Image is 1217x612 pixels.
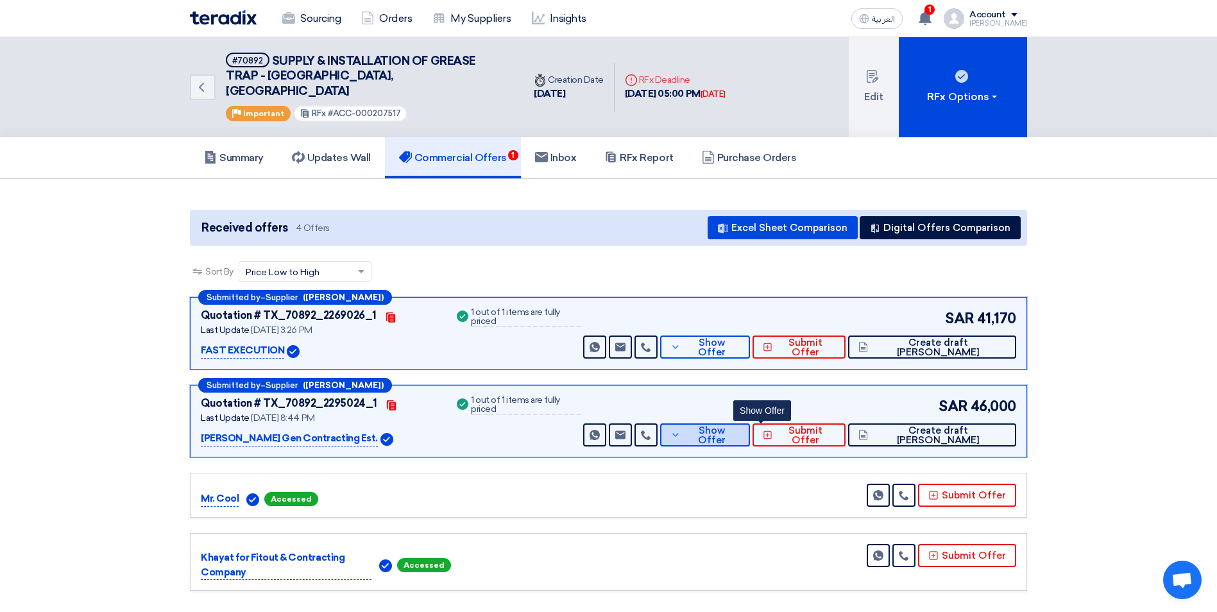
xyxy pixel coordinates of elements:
div: – [198,290,392,305]
h5: Commercial Offers [399,151,507,164]
img: Teradix logo [190,10,257,25]
div: RFx Options [927,89,1000,105]
span: Sort By [205,265,234,278]
span: Create draft [PERSON_NAME] [871,338,1006,357]
span: [DATE] 8:44 PM [251,412,314,423]
span: Show Offer [684,426,740,445]
div: Show Offer [733,400,791,421]
div: [DATE] 05:00 PM [625,87,726,101]
h5: Summary [204,151,264,164]
button: Create draft [PERSON_NAME] [848,336,1016,359]
a: Commercial Offers1 [385,137,521,178]
a: Open chat [1163,561,1202,599]
b: ([PERSON_NAME]) [303,293,384,302]
p: Mr. Cool [201,491,239,507]
button: Edit [849,37,899,137]
img: Verified Account [246,493,259,506]
span: Submitted by [207,381,260,389]
span: Submitted by [207,293,260,302]
img: Verified Account [287,345,300,358]
p: FAST EXECUTION [201,343,284,359]
button: Submit Offer [918,544,1016,567]
span: SUPPLY & INSTALLATION OF GREASE TRAP - [GEOGRAPHIC_DATA], [GEOGRAPHIC_DATA] [226,54,475,98]
div: Quotation # TX_70892_2269026_1 [201,308,377,323]
h5: SUPPLY & INSTALLATION OF GREASE TRAP - JUBAIL MALL, JUBAIL [226,53,508,99]
div: 1 out of 1 items are fully priced [471,308,580,327]
b: ([PERSON_NAME]) [303,381,384,389]
div: Creation Date [534,73,604,87]
span: Accessed [264,492,318,506]
a: RFx Report [590,137,687,178]
span: 1 [924,4,935,15]
div: Quotation # TX_70892_2295024_1 [201,396,377,411]
div: [DATE] [534,87,604,101]
h5: Purchase Orders [702,151,797,164]
button: Create draft [PERSON_NAME] [848,423,1016,446]
h5: Inbox [535,151,577,164]
h5: Updates Wall [292,151,371,164]
span: Last Update [201,412,250,423]
span: SAR [945,308,974,329]
span: Supplier [266,293,298,302]
span: Show Offer [684,338,740,357]
a: Orders [351,4,422,33]
span: Submit Offer [776,338,835,357]
button: RFx Options [899,37,1027,137]
div: RFx Deadline [625,73,726,87]
button: Digital Offers Comparison [860,216,1021,239]
button: Show Offer [660,336,750,359]
div: [DATE] [701,88,726,101]
span: 4 Offers [296,222,330,234]
span: #ACC-000207517 [328,108,401,118]
span: Last Update [201,325,250,336]
span: Price Low to High [246,266,319,279]
button: Excel Sheet Comparison [708,216,858,239]
button: Submit Offer [753,336,846,359]
div: #70892 [232,56,263,65]
span: SAR [939,396,968,417]
a: Updates Wall [278,137,385,178]
div: 1 out of 1 items are fully priced [471,396,580,415]
button: Submit Offer [918,484,1016,507]
span: [DATE] 3:26 PM [251,325,312,336]
a: Inbox [521,137,591,178]
img: Verified Account [379,559,392,572]
span: RFx [312,108,326,118]
span: Important [243,109,284,118]
span: Supplier [266,381,298,389]
img: Verified Account [380,433,393,446]
p: Khayat for Fitout & Contracting Company [201,550,371,580]
button: العربية [851,8,903,29]
a: Purchase Orders [688,137,811,178]
span: 46,000 [971,396,1016,417]
div: – [198,378,392,393]
span: Create draft [PERSON_NAME] [871,426,1006,445]
a: Sourcing [272,4,351,33]
span: Accessed [397,558,451,572]
div: Account [969,10,1006,21]
span: Received offers [201,219,288,237]
h5: RFx Report [604,151,673,164]
a: Summary [190,137,278,178]
button: Show Offer [660,423,750,446]
span: 1 [508,150,518,160]
span: العربية [872,15,895,24]
p: [PERSON_NAME] Gen Contracting Est. [201,431,378,446]
button: Submit Offer [753,423,846,446]
a: Insights [522,4,597,33]
span: Submit Offer [776,426,835,445]
a: My Suppliers [422,4,521,33]
div: [PERSON_NAME] [969,20,1027,27]
img: profile_test.png [944,8,964,29]
span: 41,170 [977,308,1016,329]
